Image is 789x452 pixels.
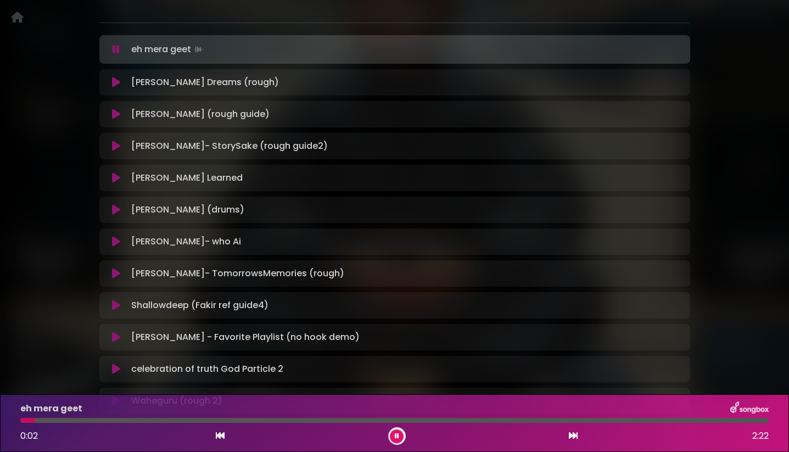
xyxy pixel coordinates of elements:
[191,42,206,57] img: waveform4.gif
[131,76,279,89] p: [PERSON_NAME] Dreams (rough)
[20,429,38,442] span: 0:02
[20,402,82,415] p: eh mera geet
[752,429,769,443] span: 2:22
[131,299,268,312] p: Shallowdeep (Fakir ref guide4)
[131,267,344,280] p: [PERSON_NAME]- TomorrowsMemories (rough)
[131,331,360,344] p: [PERSON_NAME] - Favorite Playlist (no hook demo)
[131,42,206,57] p: eh mera geet
[131,171,243,185] p: [PERSON_NAME] Learned
[131,362,283,376] p: celebration of truth God Particle 2
[131,108,270,121] p: [PERSON_NAME] (rough guide)
[131,203,244,216] p: [PERSON_NAME] (drums)
[131,139,328,153] p: [PERSON_NAME]- StorySake (rough guide2)
[730,401,769,416] img: songbox-logo-white.png
[131,235,241,248] p: [PERSON_NAME]- who Ai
